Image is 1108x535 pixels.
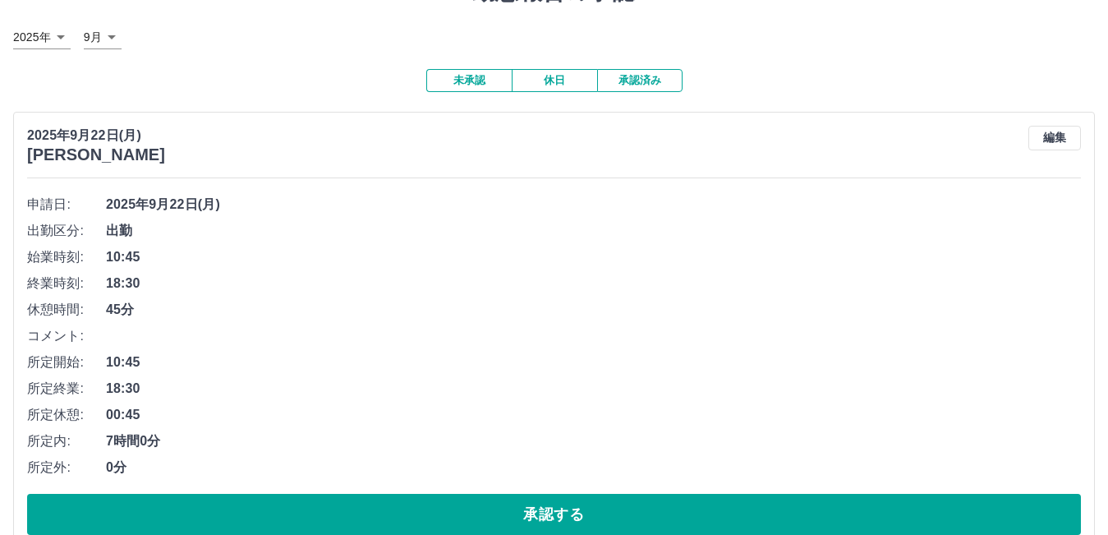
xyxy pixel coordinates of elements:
[27,247,106,267] span: 始業時刻:
[27,221,106,241] span: 出勤区分:
[27,379,106,399] span: 所定終業:
[106,458,1081,477] span: 0分
[27,458,106,477] span: 所定外:
[27,326,106,346] span: コメント:
[106,431,1081,451] span: 7時間0分
[512,69,597,92] button: 休日
[106,195,1081,214] span: 2025年9月22日(月)
[27,494,1081,535] button: 承認する
[27,126,165,145] p: 2025年9月22日(月)
[106,405,1081,425] span: 00:45
[106,247,1081,267] span: 10:45
[27,274,106,293] span: 終業時刻:
[106,379,1081,399] span: 18:30
[27,353,106,372] span: 所定開始:
[84,25,122,49] div: 9月
[597,69,683,92] button: 承認済み
[106,221,1081,241] span: 出勤
[27,300,106,320] span: 休憩時間:
[27,145,165,164] h3: [PERSON_NAME]
[27,431,106,451] span: 所定内:
[1028,126,1081,150] button: 編集
[106,300,1081,320] span: 45分
[106,353,1081,372] span: 10:45
[27,195,106,214] span: 申請日:
[106,274,1081,293] span: 18:30
[27,405,106,425] span: 所定休憩:
[426,69,512,92] button: 未承認
[13,25,71,49] div: 2025年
